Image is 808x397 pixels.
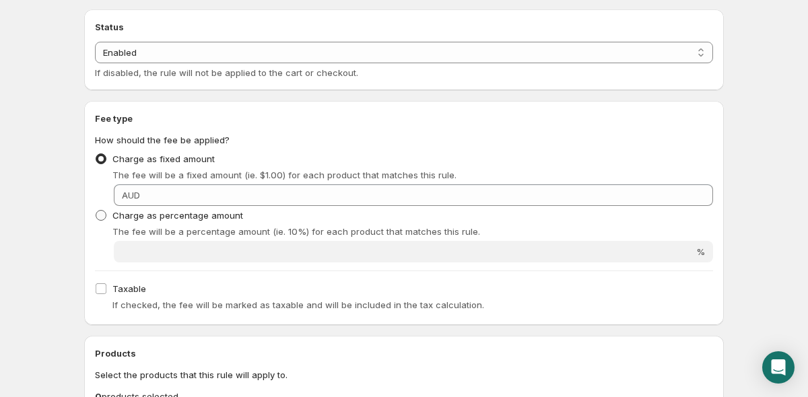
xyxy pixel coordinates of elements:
[762,351,795,384] div: Open Intercom Messenger
[112,283,146,294] span: Taxable
[95,112,713,125] h2: Fee type
[95,135,230,145] span: How should the fee be applied?
[95,20,713,34] h2: Status
[95,67,358,78] span: If disabled, the rule will not be applied to the cart or checkout.
[696,246,705,257] span: %
[122,190,140,201] span: AUD
[95,347,713,360] h2: Products
[112,210,243,221] span: Charge as percentage amount
[112,153,215,164] span: Charge as fixed amount
[112,225,713,238] p: The fee will be a percentage amount (ie. 10%) for each product that matches this rule.
[95,368,713,382] p: Select the products that this rule will apply to.
[112,299,484,310] span: If checked, the fee will be marked as taxable and will be included in the tax calculation.
[112,170,457,180] span: The fee will be a fixed amount (ie. $1.00) for each product that matches this rule.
